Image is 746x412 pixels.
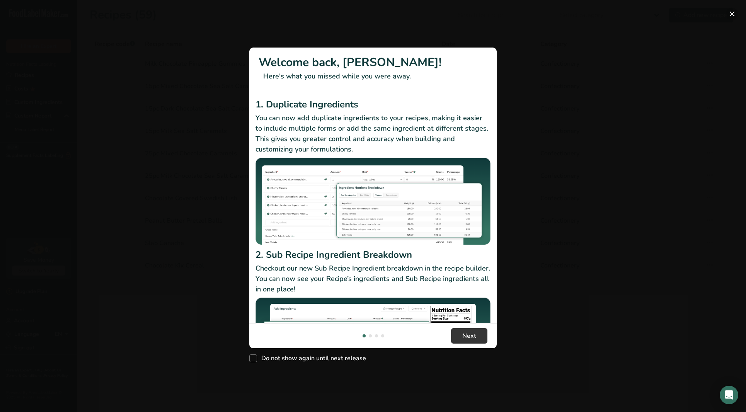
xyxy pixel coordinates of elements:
[720,386,738,404] div: Open Intercom Messenger
[255,113,491,155] p: You can now add duplicate ingredients to your recipes, making it easier to include multiple forms...
[255,248,491,262] h2: 2. Sub Recipe Ingredient Breakdown
[255,263,491,295] p: Checkout our new Sub Recipe Ingredient breakdown in the recipe builder. You can now see your Reci...
[255,97,491,111] h2: 1. Duplicate Ingredients
[259,71,487,82] p: Here's what you missed while you were away.
[462,331,476,340] span: Next
[257,354,366,362] span: Do not show again until next release
[255,158,491,245] img: Duplicate Ingredients
[451,328,487,344] button: Next
[255,298,491,385] img: Sub Recipe Ingredient Breakdown
[259,54,487,71] h1: Welcome back, [PERSON_NAME]!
